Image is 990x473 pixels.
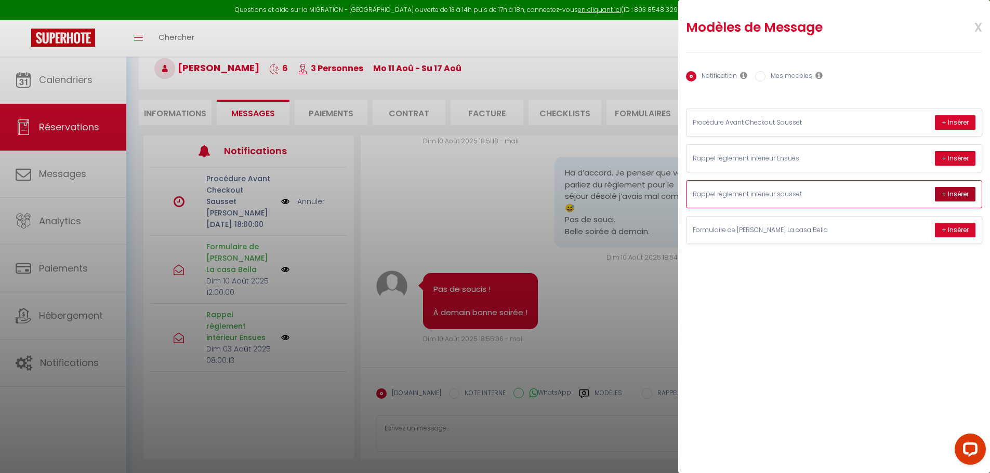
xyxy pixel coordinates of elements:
p: Rappel règlement intérieur Ensues [693,154,849,164]
button: + Insérer [935,115,975,130]
p: Procédure Avant Checkout Sausset [693,118,849,128]
i: Les notifications sont visibles par toi et ton équipe [740,71,747,79]
label: Notification [696,71,737,83]
iframe: LiveChat chat widget [946,429,990,473]
i: Les modèles généraux sont visibles par vous et votre équipe [815,71,823,79]
p: Formulaire de [PERSON_NAME] La casa Bella [693,225,849,235]
span: x [949,14,982,38]
h2: Modèles de Message [686,19,928,36]
button: + Insérer [935,187,975,201]
button: + Insérer [935,151,975,166]
label: Mes modèles [765,71,812,83]
p: Rappel règlement intérieur sausset [693,190,849,199]
button: + Insérer [935,223,975,237]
